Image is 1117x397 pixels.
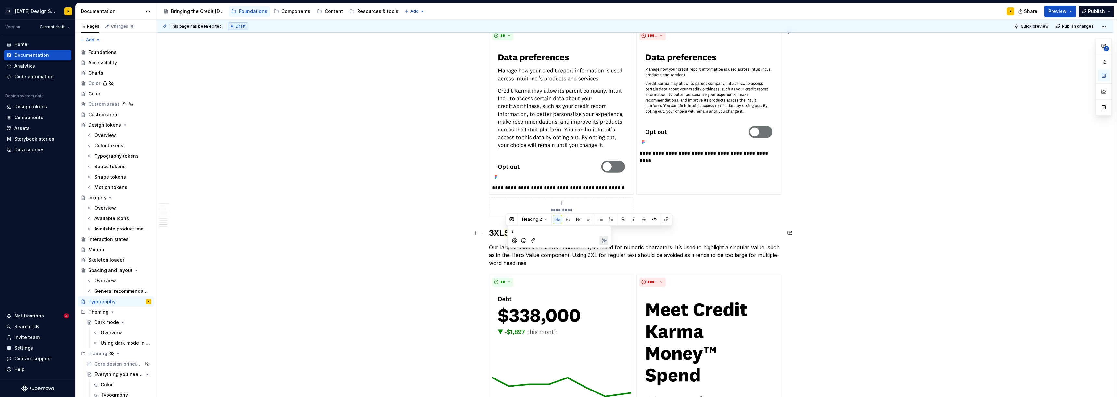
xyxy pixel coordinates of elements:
a: Imagery [78,192,154,203]
div: Search ⌘K [14,323,39,330]
span: Add [410,9,419,14]
div: Custom areas [88,111,120,118]
div: Using dark mode in Figma [101,340,150,346]
div: Composer editor [510,226,608,234]
div: F [1010,9,1011,14]
div: Custom areas [88,101,120,107]
div: Page tree [161,5,401,18]
div: Theming [78,307,154,317]
span: Add [86,37,94,43]
div: Charts [88,70,103,76]
span: 4 [64,313,69,318]
button: Contact support [4,354,71,364]
div: Imagery [88,194,107,201]
div: Interaction states [88,236,129,242]
a: Code automation [4,71,71,82]
a: Motion tokens [84,182,154,192]
div: Code automation [14,73,54,80]
a: Motion [78,244,154,255]
div: Invite team [14,334,40,341]
span: Share [1024,8,1037,15]
a: Storybook stories [4,134,71,144]
div: Changes [111,24,135,29]
div: Analytics [14,63,35,69]
button: Attach files [529,236,538,245]
a: Components [271,6,313,17]
a: Core design principles [84,359,154,369]
a: Custom areas [78,99,154,109]
span: Sizes [504,228,525,238]
a: Available icons [84,213,154,224]
div: Dark mode [94,319,119,326]
div: Space tokens [94,163,126,170]
a: Data sources [4,144,71,155]
div: General recommendations [94,288,148,294]
span: Heading 2 [522,217,542,222]
div: F [148,298,149,305]
a: Design tokens [4,102,71,112]
div: Available icons [94,215,129,222]
span: Publish changes [1062,24,1094,29]
svg: Supernova Logo [21,385,54,392]
button: Help [4,364,71,375]
span: 8 [130,24,135,29]
div: Contact support [14,355,51,362]
div: Bringing the Credit [DATE] brand to life across products [171,8,225,15]
div: Shape tokens [94,174,126,180]
img: 3066c704-c0ac-45d2-9e2c-1ec4912eccd3.png [492,43,631,181]
a: Foundations [78,47,154,57]
p: Our largest text size Title 3XL should only be used for numeric characters. It’s used to highligh... [489,243,781,267]
a: Overview [90,328,154,338]
div: Typography [88,298,116,305]
button: Preview [1044,6,1076,17]
button: Current draft [37,22,73,31]
a: Spacing and layout [78,265,154,276]
div: Home [14,41,27,48]
a: Assets [4,123,71,133]
div: Overview [101,329,122,336]
a: Custom areas [78,109,154,120]
button: Mention someone [510,236,519,245]
div: Foundations [88,49,117,56]
a: Color tokens [84,141,154,151]
div: Core design principles [94,361,143,367]
div: Version [5,24,20,30]
a: Interaction states [78,234,154,244]
a: Resources & tools [347,6,401,17]
button: CK[DATE] Design SystemF [1,4,74,18]
a: Home [4,39,71,50]
a: Shape tokens [84,172,154,182]
div: Skeleton loader [88,257,124,263]
a: Overview [84,203,154,213]
div: Documentation [14,52,49,58]
span: Draft [236,24,245,29]
span: Current draft [40,24,65,30]
a: Overview [84,130,154,141]
span: Quick preview [1021,24,1048,29]
button: Heading 2 [519,215,550,224]
a: Overview [84,276,154,286]
a: Dark mode [84,317,154,328]
div: Accessibility [88,59,117,66]
div: F [67,9,69,14]
span: Preview [1048,8,1067,15]
div: Overview [94,278,116,284]
div: Color tokens [94,143,123,149]
div: Content [325,8,343,15]
a: General recommendations [84,286,154,296]
img: cb2896d2-40c6-4c73-a681-8b45e30d3ac3.png [639,43,778,147]
a: Skeleton loader [78,255,154,265]
div: Resources & tools [357,8,398,15]
a: Everything you need to know [84,369,154,379]
div: Typography tokens [94,153,139,159]
div: Motion [88,246,104,253]
div: Components [14,114,43,121]
a: Typography tokens [84,151,154,161]
a: Color [78,78,154,89]
div: CK [5,7,12,15]
a: Color [90,379,154,390]
button: Quick preview [1012,22,1051,31]
a: Invite team [4,332,71,342]
div: Design tokens [88,122,121,128]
